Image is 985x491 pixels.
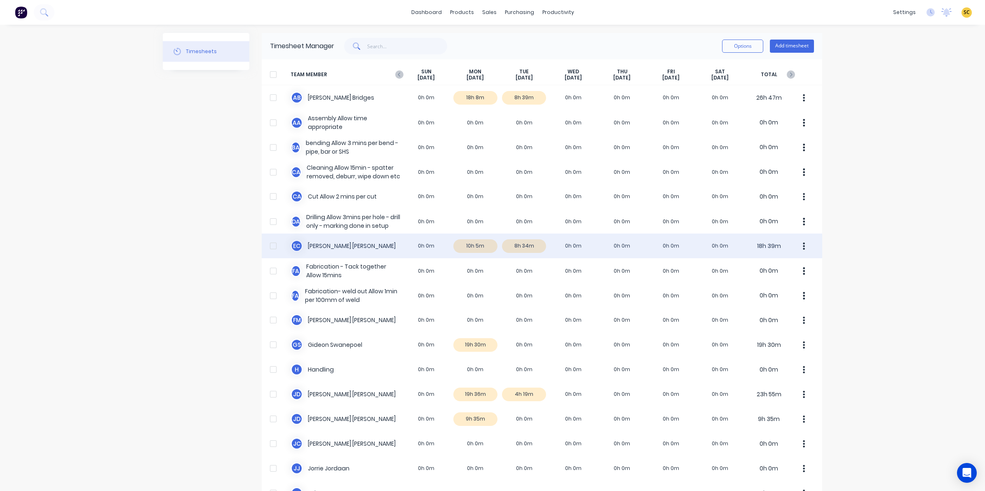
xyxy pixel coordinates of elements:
span: MON [469,68,481,75]
span: THU [617,68,627,75]
div: Timesheet Manager [270,41,334,51]
span: [DATE] [711,75,729,81]
div: settings [889,6,920,19]
span: [DATE] [516,75,533,81]
span: TEAM MEMBER [291,68,402,81]
span: WED [568,68,579,75]
button: Add timesheet [770,40,814,53]
span: [DATE] [662,75,680,81]
span: [DATE] [565,75,582,81]
span: TUE [519,68,529,75]
div: purchasing [501,6,538,19]
div: Open Intercom Messenger [957,463,977,483]
a: dashboard [407,6,446,19]
span: FRI [667,68,675,75]
span: TOTAL [744,68,793,81]
span: SAT [715,68,725,75]
span: [DATE] [613,75,631,81]
div: sales [478,6,501,19]
div: productivity [538,6,578,19]
span: [DATE] [467,75,484,81]
input: Search... [367,38,448,54]
span: [DATE] [417,75,435,81]
div: Timesheets [186,48,217,55]
span: SC [964,9,970,16]
div: products [446,6,478,19]
img: Factory [15,6,27,19]
span: SUN [421,68,432,75]
button: Timesheets [163,41,249,62]
button: Options [722,40,763,53]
